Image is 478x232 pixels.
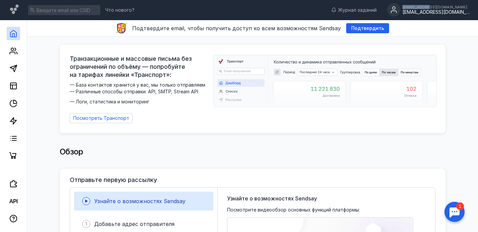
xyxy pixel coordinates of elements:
div: [EMAIL_ADDRESS][DOMAIN_NAME] [403,5,470,9]
a: Посмотреть Транспорт [70,113,132,123]
img: dashboard-transport-banner [214,55,436,107]
span: Транзакционные и массовые письма без ограничений по объёму — попробуйте на тарифах линейки «Транс... [70,55,209,79]
span: Подтвердите email, чтобы получить доступ ко всем возможностям Sendsay [132,25,341,32]
span: Узнайте о возможностях Sendsay [227,194,317,202]
input: Введите email или CSID [28,5,100,15]
span: Обзор [60,147,83,156]
span: Посмотреть Транспорт [73,115,129,121]
span: Посмотрите видеообзор основных функций платформы: [227,206,360,213]
button: Подтвердить [346,23,389,33]
span: — База контактов хранится у вас, мы только отправляем — Различные способы отправки: API, SMTP, St... [70,82,209,105]
span: Журнал заданий [338,7,377,13]
h3: Отправьте первую рассылку [70,177,157,183]
span: 1 [85,221,87,227]
span: Добавьте адрес отправителя [94,221,174,227]
span: Узнайте о возможностях Sendsay [94,198,185,204]
div: 1 [15,4,23,11]
div: [EMAIL_ADDRESS][DOMAIN_NAME] [403,9,470,15]
span: Подтвердить [351,26,384,31]
a: Журнал заданий [328,7,380,13]
span: Что нового? [105,8,135,12]
a: Что нового? [102,8,138,12]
